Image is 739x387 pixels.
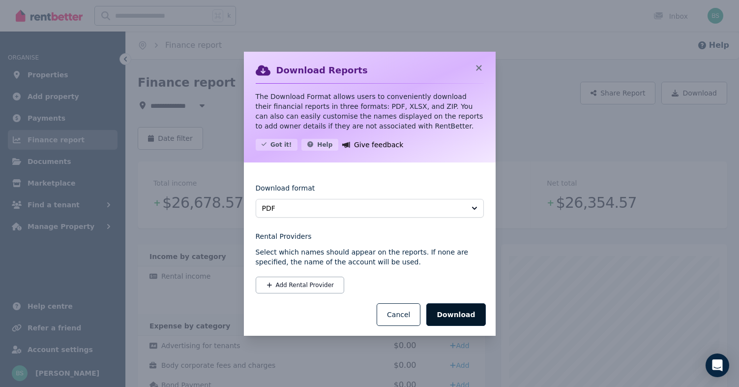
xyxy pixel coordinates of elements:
[256,92,484,131] p: The Download Format allows users to conveniently download their financial reports in three format...
[256,231,484,241] legend: Rental Providers
[256,183,315,199] label: Download format
[256,199,484,218] button: PDF
[426,303,485,326] button: Download
[706,354,729,377] div: Open Intercom Messenger
[256,139,298,151] button: Got it!
[342,139,403,151] a: Give feedback
[256,277,344,293] button: Add Rental Provider
[301,139,338,151] button: Help
[256,247,484,267] p: Select which names should appear on the reports. If none are specified, the name of the account w...
[262,203,464,213] span: PDF
[276,64,368,77] h2: Download Reports
[377,303,420,326] button: Cancel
